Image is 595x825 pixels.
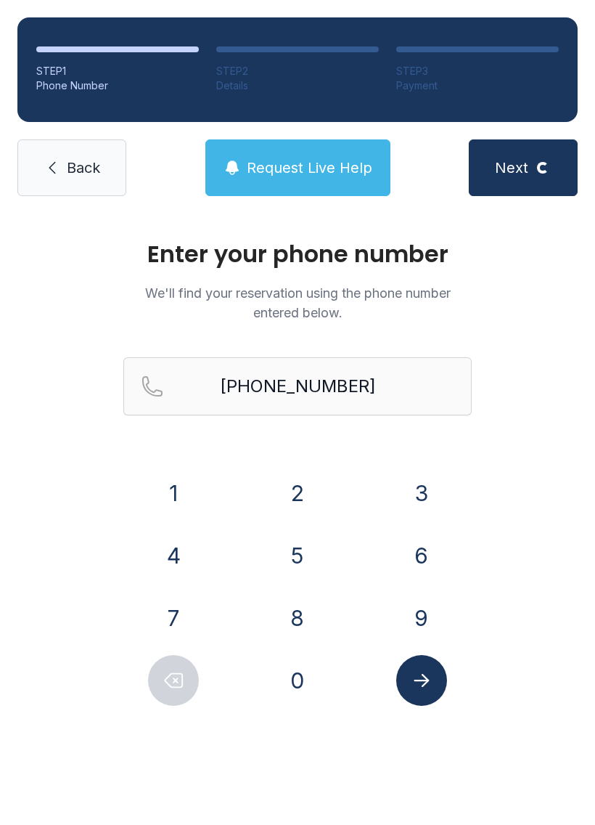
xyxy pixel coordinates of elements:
[272,655,323,706] button: 0
[396,593,447,643] button: 9
[396,655,447,706] button: Submit lookup form
[272,530,323,581] button: 5
[123,283,472,322] p: We'll find your reservation using the phone number entered below.
[396,78,559,93] div: Payment
[247,158,372,178] span: Request Live Help
[216,78,379,93] div: Details
[216,64,379,78] div: STEP 2
[148,530,199,581] button: 4
[148,655,199,706] button: Delete number
[67,158,100,178] span: Back
[123,357,472,415] input: Reservation phone number
[396,530,447,581] button: 6
[148,468,199,519] button: 1
[396,468,447,519] button: 3
[123,243,472,266] h1: Enter your phone number
[36,64,199,78] div: STEP 1
[272,468,323,519] button: 2
[272,593,323,643] button: 8
[396,64,559,78] div: STEP 3
[36,78,199,93] div: Phone Number
[495,158,528,178] span: Next
[148,593,199,643] button: 7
